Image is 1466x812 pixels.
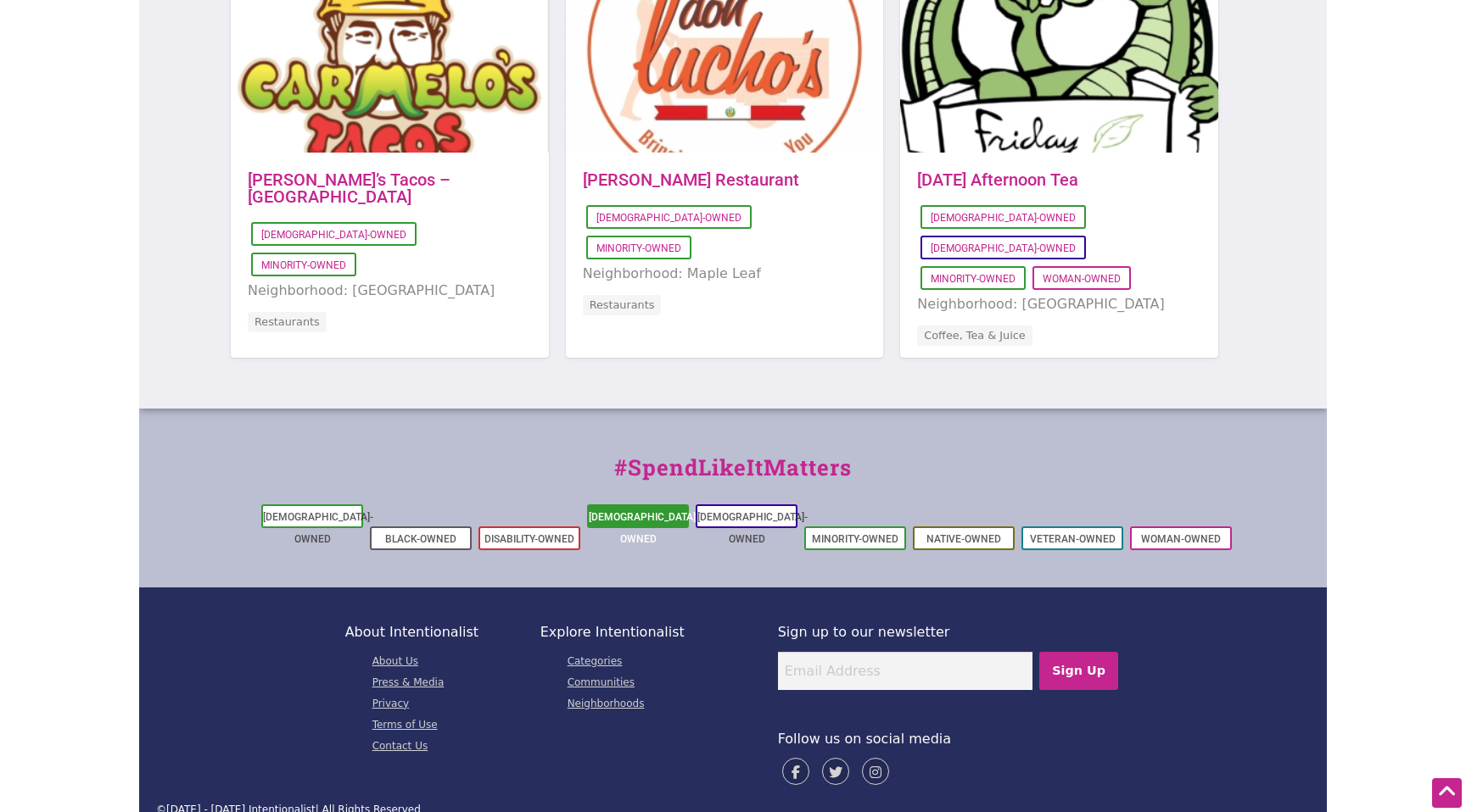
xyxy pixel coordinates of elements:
a: Native-Owned [926,533,1001,545]
div: Scroll Back to Top [1432,778,1462,808]
a: Minority-Owned [261,259,346,271]
a: Neighborhoods [568,694,778,715]
a: Woman-Owned [1043,273,1121,285]
a: [DATE] Afternoon Tea [917,170,1078,190]
a: Minority-Owned [931,273,1016,285]
a: Minority-Owned [812,533,898,545]
a: [DEMOGRAPHIC_DATA]-Owned [931,242,1076,254]
a: Restaurants [590,298,655,311]
a: Press & Media [372,673,540,694]
a: Woman-Owned [1141,533,1221,545]
a: Disability-Owned [484,533,574,545]
a: [PERSON_NAME]’s Tacos – [GEOGRAPHIC_DATA] [248,170,450,207]
a: Veteran-Owned [1030,533,1116,545]
input: Email Address [778,652,1032,690]
p: Follow us on social media [778,728,1122,750]
a: [DEMOGRAPHIC_DATA]-Owned [261,229,406,241]
a: [PERSON_NAME] Restaurant [583,170,799,190]
a: Categories [568,652,778,673]
a: Black-Owned [385,533,456,545]
a: Privacy [372,694,540,715]
input: Sign Up [1039,652,1119,690]
a: [DEMOGRAPHIC_DATA]-Owned [589,511,699,545]
p: Explore Intentionalist [540,621,778,643]
a: [DEMOGRAPHIC_DATA]-Owned [263,511,373,545]
a: [DEMOGRAPHIC_DATA]-Owned [697,511,808,545]
a: Minority-Owned [596,242,681,254]
a: [DEMOGRAPHIC_DATA]-Owned [931,212,1076,224]
li: Neighborhood: Maple Leaf [583,263,867,285]
a: About Us [372,652,540,673]
a: Contact Us [372,737,540,758]
li: Neighborhood: [GEOGRAPHIC_DATA] [917,293,1201,315]
a: Terms of Use [372,715,540,737]
a: Communities [568,673,778,694]
a: Restaurants [255,315,320,328]
p: Sign up to our newsletter [778,621,1122,643]
div: #SpendLikeItMatters [139,451,1327,501]
a: Coffee, Tea & Juice [924,329,1025,342]
li: Neighborhood: [GEOGRAPHIC_DATA] [248,280,532,302]
p: About Intentionalist [345,621,540,643]
a: [DEMOGRAPHIC_DATA]-Owned [596,212,741,224]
